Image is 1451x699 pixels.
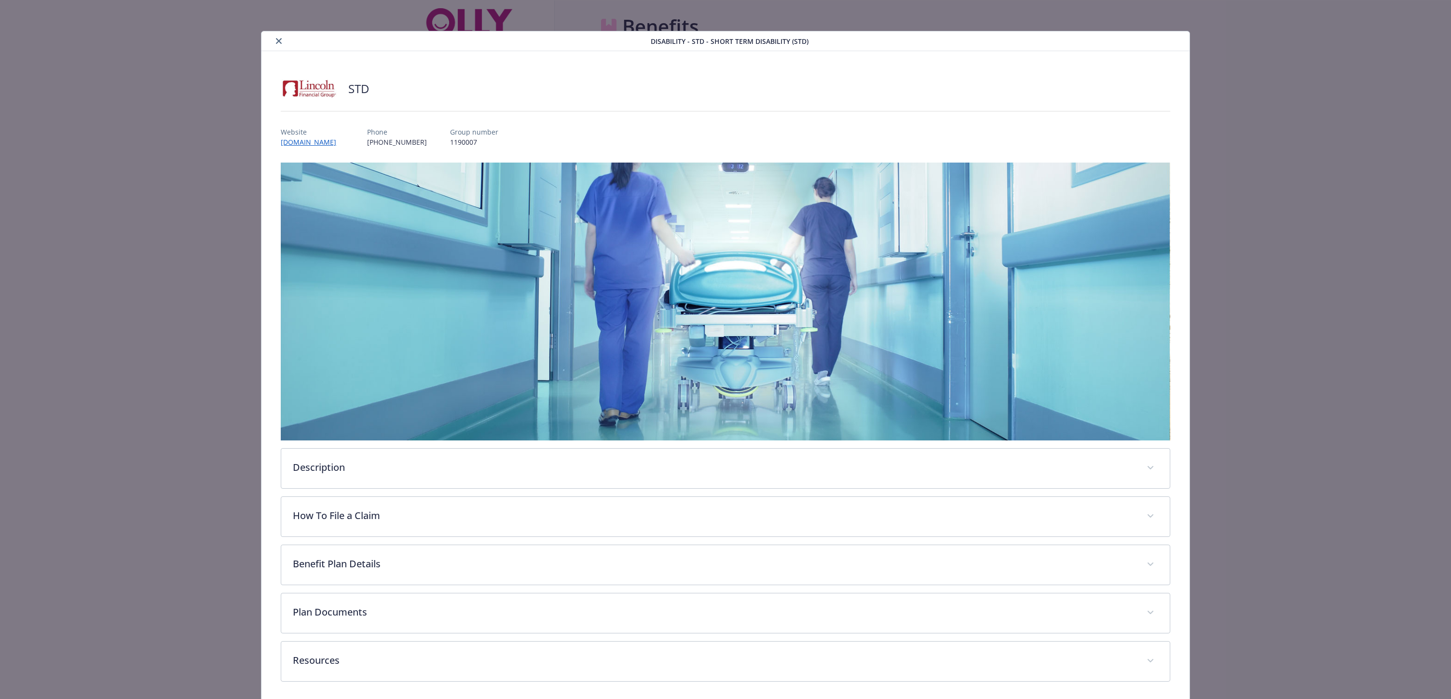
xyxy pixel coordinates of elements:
[281,449,1169,488] div: Description
[293,508,1135,523] p: How To File a Claim
[348,81,369,97] h2: STD
[293,653,1135,668] p: Resources
[281,74,339,103] img: Lincoln Financial Group
[281,545,1169,585] div: Benefit Plan Details
[293,605,1135,619] p: Plan Documents
[651,36,808,46] span: Disability - STD - Short Term Disability (STD)
[281,137,344,147] a: [DOMAIN_NAME]
[450,127,498,137] p: Group number
[281,163,1170,440] img: banner
[450,137,498,147] p: 1190007
[367,137,427,147] p: [PHONE_NUMBER]
[273,35,285,47] button: close
[281,127,344,137] p: Website
[293,460,1135,475] p: Description
[293,557,1135,571] p: Benefit Plan Details
[281,642,1169,681] div: Resources
[281,497,1169,536] div: How To File a Claim
[367,127,427,137] p: Phone
[281,593,1169,633] div: Plan Documents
